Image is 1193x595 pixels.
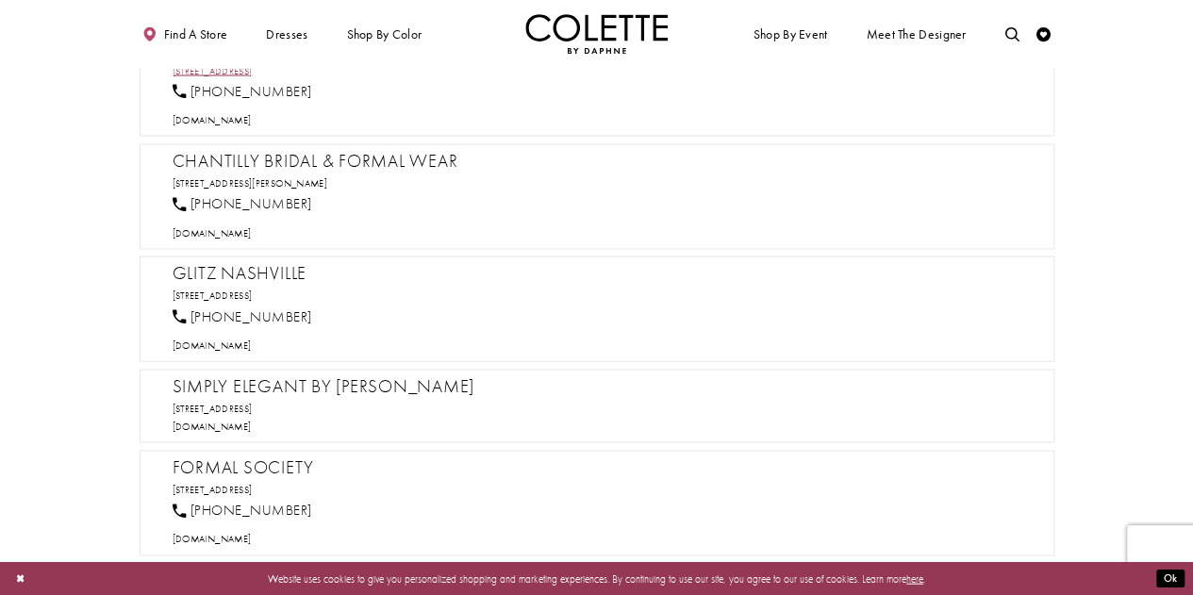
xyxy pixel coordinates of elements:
[173,65,253,77] a: Opens in new tab
[173,151,1036,173] h2: Chantilly Bridal & Formal Wear
[173,194,312,213] a: [PHONE_NUMBER]
[173,289,253,302] a: Opens in new tab
[191,501,312,520] span: [PHONE_NUMBER]
[525,14,669,54] a: Visit Home Page
[191,194,312,213] span: [PHONE_NUMBER]
[173,82,312,101] a: [PHONE_NUMBER]
[906,571,923,585] a: here
[140,14,231,54] a: Find a store
[346,27,422,41] span: Shop by color
[173,421,252,433] span: [DOMAIN_NAME]
[525,14,669,54] img: Colette by Daphne
[191,82,312,101] span: [PHONE_NUMBER]
[1002,14,1023,54] a: Toggle search
[103,569,1090,587] p: Website uses cookies to give you personalized shopping and marketing experiences. By continuing t...
[173,307,312,326] a: [PHONE_NUMBER]
[266,27,307,41] span: Dresses
[754,27,828,41] span: Shop By Event
[173,263,1036,285] h2: Glitz Nashville
[173,376,1036,398] h2: Simply Elegant by [PERSON_NAME]
[173,484,253,496] a: Opens in new tab
[173,421,252,433] a: Opens in new tab
[262,14,311,54] span: Dresses
[1033,14,1054,54] a: Check Wishlist
[173,339,252,352] a: Opens in new tab
[173,339,252,352] span: [DOMAIN_NAME]
[173,533,252,545] a: Opens in new tab
[8,566,32,591] button: Close Dialog
[343,14,425,54] span: Shop by color
[173,501,312,520] a: [PHONE_NUMBER]
[1156,570,1185,587] button: Submit Dialog
[866,27,966,41] span: Meet the designer
[173,114,252,126] span: [DOMAIN_NAME]
[173,403,253,415] a: Opens in new tab
[173,457,1036,479] h2: Formal Society
[164,27,228,41] span: Find a store
[173,177,327,190] a: Opens in new tab
[173,227,252,240] span: [DOMAIN_NAME]
[173,114,252,126] a: Opens in new tab
[173,533,252,545] span: [DOMAIN_NAME]
[863,14,970,54] a: Meet the designer
[173,227,252,240] a: Opens in new tab
[750,14,831,54] span: Shop By Event
[191,307,312,326] span: [PHONE_NUMBER]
